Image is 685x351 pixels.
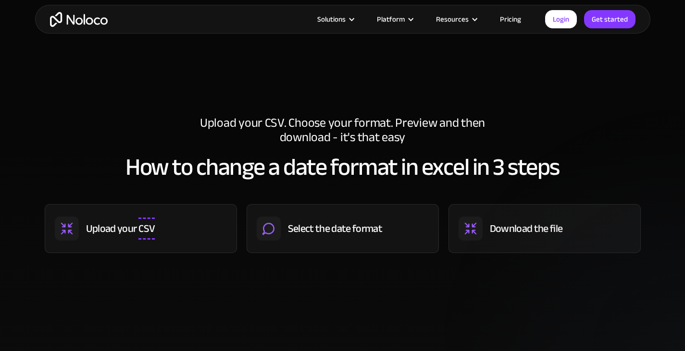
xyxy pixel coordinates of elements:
[199,116,487,145] div: Upload your CSV. Choose your format. Preview and then download - it's that easy
[317,13,346,25] div: Solutions
[545,10,577,28] a: Login
[436,13,469,25] div: Resources
[377,13,405,25] div: Platform
[493,274,685,346] iframe: Intercom notifications message
[424,13,488,25] div: Resources
[86,221,137,236] div: Upload your
[50,12,108,27] a: home
[288,221,382,236] div: Select the date format
[365,13,424,25] div: Platform
[45,154,641,180] h2: How to change a date format in excel in 3 steps
[488,13,533,25] a: Pricing
[584,10,635,28] a: Get started
[490,221,563,236] div: Download the file
[138,218,155,240] div: CSV
[305,13,365,25] div: Solutions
